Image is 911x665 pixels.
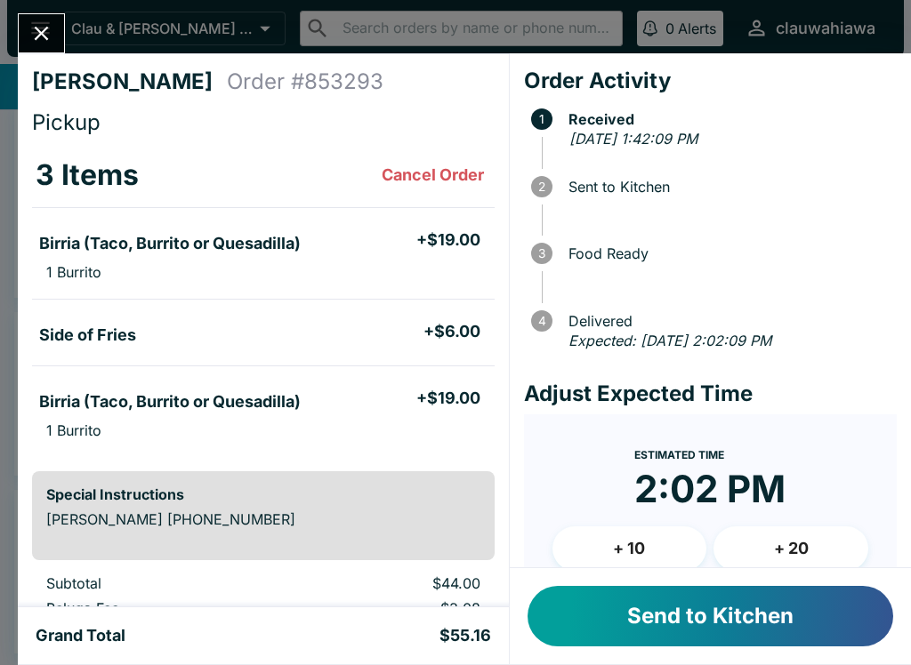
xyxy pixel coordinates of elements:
[375,157,491,193] button: Cancel Order
[36,157,139,193] h3: 3 Items
[539,112,544,126] text: 1
[416,388,480,409] h5: + $19.00
[552,526,707,571] button: + 10
[524,381,897,407] h4: Adjust Expected Time
[36,625,125,646] h5: Grand Total
[32,109,101,135] span: Pickup
[560,111,897,127] span: Received
[32,68,227,95] h4: [PERSON_NAME]
[39,324,136,346] h5: Side of Fries
[307,599,480,617] p: $3.08
[634,448,724,461] span: Estimated Time
[46,510,480,528] p: [PERSON_NAME] [PHONE_NUMBER]
[46,421,101,439] p: 1 Burrito
[538,246,545,260] text: 3
[560,313,897,329] span: Delivered
[634,466,786,512] time: 2:02 PM
[560,245,897,261] span: Food Ready
[569,130,697,148] em: [DATE] 1:42:09 PM
[227,68,383,95] h4: Order # 853293
[439,625,491,646] h5: $55.16
[46,263,101,281] p: 1 Burrito
[560,179,897,195] span: Sent to Kitchen
[32,143,495,457] table: orders table
[39,233,301,254] h5: Birria (Taco, Burrito or Quesadilla)
[39,391,301,413] h5: Birria (Taco, Burrito or Quesadilla)
[46,599,278,617] p: Beluga Fee
[19,14,64,52] button: Close
[307,574,480,592] p: $44.00
[528,586,893,646] button: Send to Kitchen
[537,314,545,328] text: 4
[46,485,480,503] h6: Special Instructions
[524,68,897,94] h4: Order Activity
[713,526,868,571] button: + 20
[538,180,545,194] text: 2
[423,321,480,342] h5: + $6.00
[416,229,480,251] h5: + $19.00
[568,332,771,349] em: Expected: [DATE] 2:02:09 PM
[46,574,278,592] p: Subtotal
